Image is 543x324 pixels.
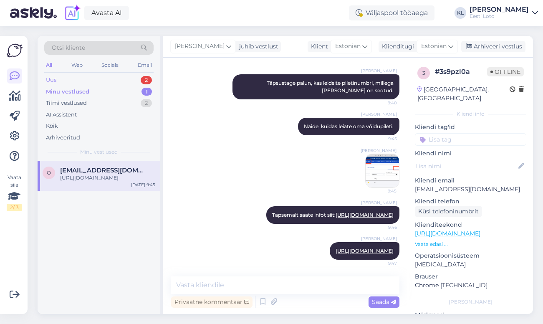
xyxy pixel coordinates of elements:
div: Email [136,60,154,71]
p: Kliendi nimi [415,149,526,158]
div: Kliendi info [415,110,526,118]
div: Minu vestlused [46,88,89,96]
div: Eesti Loto [470,13,529,20]
span: Saada [372,298,396,306]
div: Kõik [46,122,58,130]
p: Klienditeekond [415,220,526,229]
span: 9:47 [366,260,397,266]
div: Uus [46,76,56,84]
div: All [44,60,54,71]
div: KL [455,7,466,19]
div: Web [70,60,84,71]
div: 1 [141,88,152,96]
div: Arhiveeri vestlus [461,41,525,52]
span: [PERSON_NAME] [361,200,397,206]
div: [DATE] 9:45 [131,182,155,188]
a: Avasta AI [84,6,129,20]
p: [MEDICAL_DATA] [415,260,526,269]
div: juhib vestlust [236,42,278,51]
span: 9:46 [366,224,397,230]
input: Lisa tag [415,133,526,146]
span: [PERSON_NAME] [361,111,397,117]
a: [URL][DOMAIN_NAME] [415,230,480,237]
div: Socials [100,60,120,71]
p: Chrome [TECHNICAL_ID] [415,281,526,290]
span: [PERSON_NAME] [175,42,225,51]
div: 2 / 3 [7,204,22,211]
span: [PERSON_NAME] [361,68,397,74]
span: Estonian [335,42,361,51]
div: [PERSON_NAME] [415,298,526,306]
div: Vaata siia [7,174,22,211]
div: Küsi telefoninumbrit [415,206,482,217]
div: Privaatne kommentaar [171,296,253,308]
span: Offline [487,67,524,76]
span: Minu vestlused [80,148,118,156]
div: Arhiveeritud [46,134,80,142]
p: Kliendi tag'id [415,123,526,132]
div: [PERSON_NAME] [470,6,529,13]
div: AI Assistent [46,111,77,119]
p: Kliendi email [415,176,526,185]
a: [URL][DOMAIN_NAME] [336,248,394,254]
p: Kliendi telefon [415,197,526,206]
div: Klient [308,42,328,51]
span: Näide, kuidas leiate oma võidupileti. [304,123,394,129]
div: 2 [141,99,152,107]
p: Brauser [415,272,526,281]
p: Märkmed [415,311,526,319]
div: 2 [141,76,152,84]
input: Lisa nimi [415,162,517,171]
a: [PERSON_NAME]Eesti Loto [470,6,538,20]
p: Operatsioonisüsteem [415,251,526,260]
div: Väljaspool tööaega [349,5,434,20]
span: 3 [422,70,425,76]
span: [PERSON_NAME] [361,235,397,242]
span: Täpsemalt saate infot siit: [272,212,394,218]
div: [GEOGRAPHIC_DATA], [GEOGRAPHIC_DATA] [417,85,510,103]
div: Tiimi vestlused [46,99,87,107]
span: Otsi kliente [52,43,85,52]
div: Klienditugi [379,42,414,51]
a: [URL][DOMAIN_NAME] [336,212,394,218]
p: Vaata edasi ... [415,240,526,248]
img: Askly Logo [7,43,23,58]
span: Estonian [421,42,447,51]
span: 9:40 [366,100,397,106]
span: o [47,170,51,176]
img: explore-ai [63,4,81,22]
div: # 3s9pzl0a [435,67,487,77]
span: 9:45 [365,188,397,194]
span: Täpsustage palun, kas leidsite piletinumbri, millega [PERSON_NAME] on seotud. [267,80,395,94]
div: [URL][DOMAIN_NAME] [60,174,155,182]
img: Attachment [366,154,399,187]
span: 9:45 [366,136,397,142]
span: ostserba@gmail.com [60,167,147,174]
span: [PERSON_NAME] [361,147,397,154]
p: [EMAIL_ADDRESS][DOMAIN_NAME] [415,185,526,194]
